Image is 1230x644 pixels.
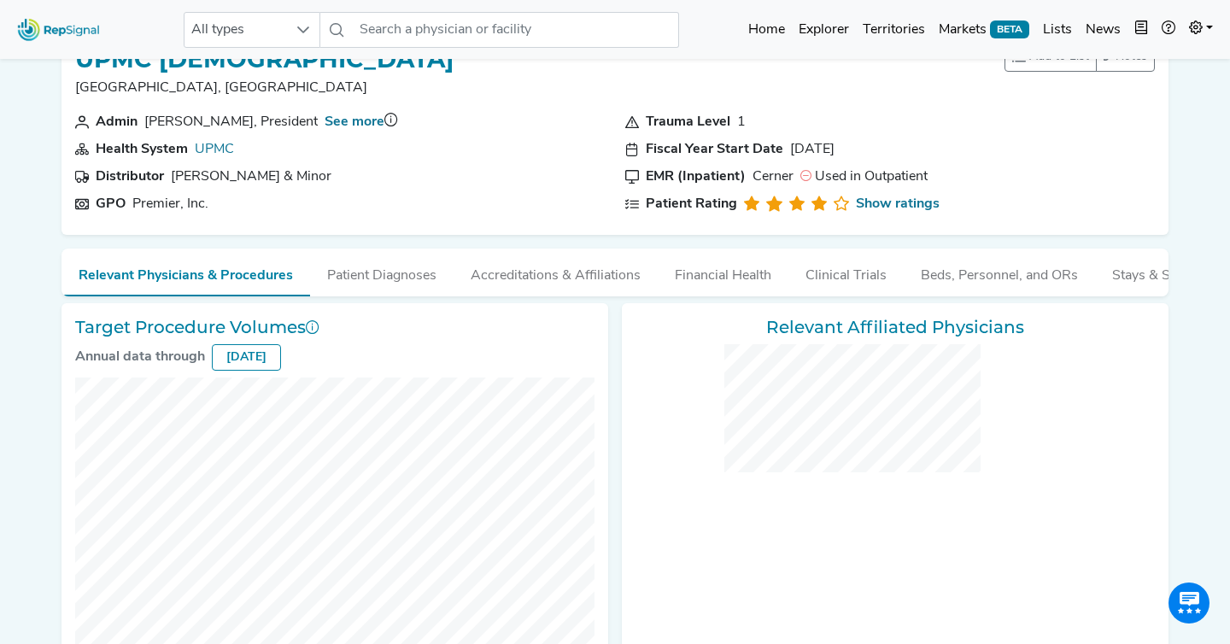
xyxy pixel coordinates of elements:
[800,167,928,187] div: Used in Outpatient
[788,249,904,295] button: Clinical Trials
[741,13,792,47] a: Home
[75,317,594,337] h3: Target Procedure Volumes
[646,112,730,132] div: Trauma Level
[904,249,1095,295] button: Beds, Personnel, and ORs
[75,347,205,367] div: Annual data through
[737,112,746,132] div: 1
[96,194,126,214] div: GPO
[454,249,658,295] button: Accreditations & Affiliations
[184,13,287,47] span: All types
[658,249,788,295] button: Financial Health
[635,317,1155,337] h3: Relevant Affiliated Physicians
[790,139,835,160] div: [DATE]
[646,139,783,160] div: Fiscal Year Start Date
[61,249,310,296] button: Relevant Physicians & Procedures
[144,112,318,132] div: [PERSON_NAME], President
[132,194,208,214] div: Premier, Inc.
[1127,13,1155,47] button: Intel Book
[171,167,331,187] div: Owens & Minor
[856,13,932,47] a: Territories
[195,143,234,156] a: UPMC
[325,115,384,129] a: See more
[1095,249,1230,295] button: Stays & Services
[310,249,454,295] button: Patient Diagnoses
[96,167,164,187] div: Distributor
[96,112,138,132] div: Admin
[646,167,746,187] div: EMR (Inpatient)
[792,13,856,47] a: Explorer
[96,139,188,160] div: Health System
[990,20,1029,38] span: BETA
[212,344,281,371] div: [DATE]
[75,45,454,74] h1: UPMC [DEMOGRAPHIC_DATA]
[1079,13,1127,47] a: News
[353,12,679,48] input: Search a physician or facility
[144,112,318,132] div: Sandra Rader, President
[646,194,737,214] div: Patient Rating
[753,167,794,187] div: Cerner
[1036,13,1079,47] a: Lists
[856,194,940,214] a: Show ratings
[75,78,454,98] p: [GEOGRAPHIC_DATA], [GEOGRAPHIC_DATA]
[195,139,234,160] div: UPMC
[932,13,1036,47] a: MarketsBETA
